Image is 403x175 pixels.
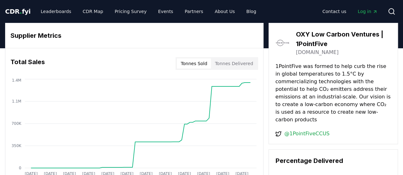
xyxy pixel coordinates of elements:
a: [DOMAIN_NAME] [296,49,339,56]
a: @1PointFiveCCUS [284,130,329,138]
a: CDR.fyi [5,7,31,16]
a: Log in [353,6,383,17]
nav: Main [317,6,383,17]
a: CDR Map [78,6,108,17]
img: OXY Low Carbon Ventures | 1PointFive-logo [275,36,289,50]
span: CDR fyi [5,8,31,15]
a: Leaderboards [36,6,76,17]
span: . [20,8,22,15]
p: 1PointFive was formed to help curb the rise in global temperatures to 1.5°C by commercializing te... [275,63,391,124]
tspan: 0 [19,166,21,170]
h3: OXY Low Carbon Ventures | 1PointFive [296,30,391,49]
tspan: 1.4M [12,78,21,83]
h3: Total Sales [11,57,45,70]
a: Events [153,6,178,17]
span: Log in [358,8,378,15]
tspan: 350K [11,144,22,148]
a: Partners [180,6,208,17]
button: Tonnes Sold [177,58,211,69]
a: Contact us [317,6,351,17]
button: Tonnes Delivered [211,58,257,69]
tspan: 1.1M [12,99,21,104]
h3: Percentage Delivered [275,156,391,165]
tspan: 700K [11,121,22,126]
h3: Supplier Metrics [11,31,258,40]
a: About Us [210,6,240,17]
a: Blog [241,6,261,17]
a: Pricing Survey [110,6,152,17]
nav: Main [36,6,261,17]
